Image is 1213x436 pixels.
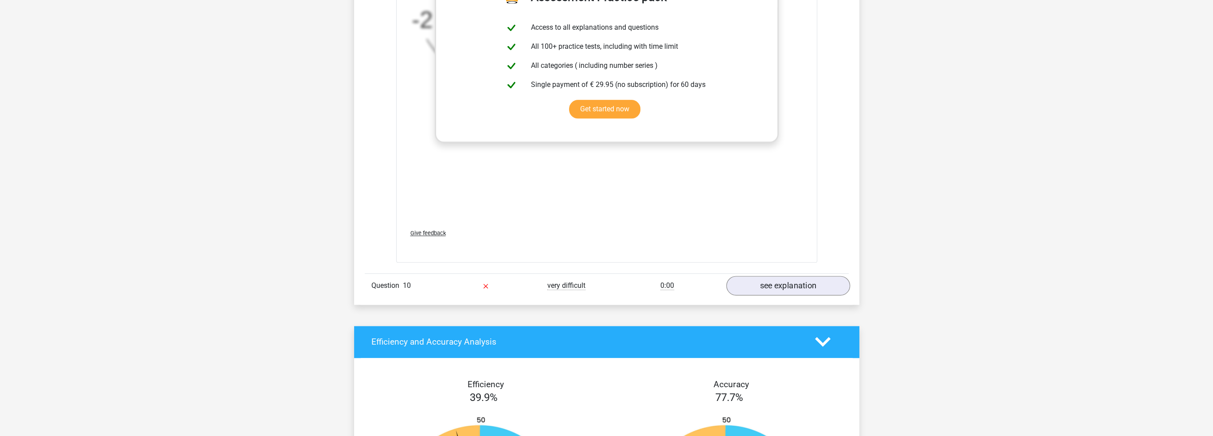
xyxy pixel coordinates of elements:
[660,281,674,290] span: 0:00
[371,379,600,389] h4: Efficiency
[617,379,846,389] h4: Accuracy
[410,230,446,236] span: Give feedback
[470,391,498,404] span: 39.9%
[371,280,403,291] span: Question
[726,276,850,295] a: see explanation
[412,6,433,32] tspan: -2
[371,337,802,347] h4: Efficiency and Accuracy Analysis
[547,281,585,290] span: very difficult
[403,281,411,290] span: 10
[715,391,743,404] span: 77.7%
[569,100,640,118] a: Get started now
